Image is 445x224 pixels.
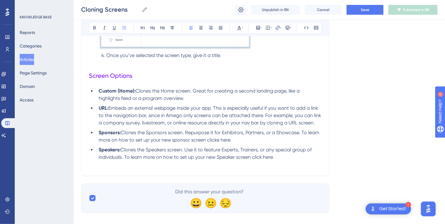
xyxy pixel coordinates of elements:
div: Get Started! [379,206,406,212]
span: Clones the Speakers screen. Use it to feature Experts, Trainers, or any special group of individu... [99,147,313,160]
div: 4 [43,3,45,8]
span: Save [361,7,369,12]
div: 😀 [190,198,200,208]
button: Cancel [305,5,342,15]
strong: URL: [99,105,108,111]
span: Need Help? [14,2,38,9]
iframe: UserGuiding AI Assistant Launcher [419,200,438,218]
span: Screen Options [89,72,132,80]
button: Articles [20,54,34,65]
button: Reports [20,27,35,38]
strong: Sponsors: [99,130,121,136]
span: Did this answer your question? [175,188,244,196]
span: 4. Once you’ve selected the screen type, give it a title. [101,53,221,59]
span: Cancel [317,7,330,12]
span: Unpublish in EN [262,7,289,12]
div: 1 [406,202,411,207]
strong: Custom (Home): [99,88,136,94]
span: Clones the Home screen. Great for creating a second landing page, like a highlights feed or a pro... [99,88,301,101]
div: Open Get Started! checklist, remaining modules: 1 [366,203,411,215]
div: 😐 [205,198,215,208]
img: launcher-image-alternative-text [369,205,377,213]
div: 😔 [219,198,229,208]
div: KNOWLEDGE BASE [20,15,52,20]
button: Domain [20,81,35,92]
input: Article Name [81,5,139,14]
button: Save [347,5,384,15]
span: Embeds an external webpage inside your app. This is especially useful if you want to add a link t... [99,105,322,126]
strong: Speakers: [99,147,120,153]
button: Page Settings [20,67,47,78]
button: Unpublish in EN [251,5,300,15]
span: Published in EN [403,7,430,12]
span: Clones the Sponsors screen. Repurpose it for Exhibitors, Partners, or a Showcase. To learn more o... [99,130,321,143]
button: Published in EN [388,5,438,15]
button: Categories [20,40,41,51]
button: Access [20,94,33,105]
